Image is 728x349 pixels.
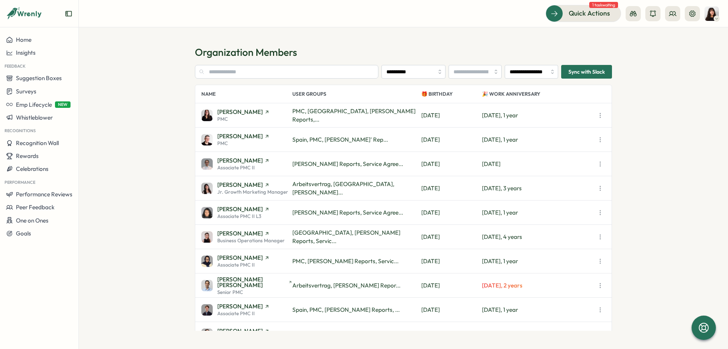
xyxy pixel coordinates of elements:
[217,303,263,309] span: [PERSON_NAME]
[201,328,213,340] img: Elena Ladushyna
[292,282,400,289] span: Arbeitsvertrag, [PERSON_NAME] Repor...
[201,231,292,243] a: Axi Molnar[PERSON_NAME]Business Operations Manager
[421,85,482,103] p: 🎁 Birthday
[482,281,595,290] p: [DATE], 2 years
[569,8,610,18] span: Quick Actions
[292,160,403,167] span: [PERSON_NAME] Reports, Service Agree...
[201,158,213,170] img: Amna Khattak
[217,214,261,219] span: Associate PMC II L3
[217,109,263,115] span: [PERSON_NAME]
[421,160,482,168] p: [DATE]
[292,257,399,265] span: PMC, [PERSON_NAME] Reports, Servic...
[16,36,31,43] span: Home
[217,262,255,267] span: Associate PMC II
[201,183,213,194] img: Andrea Lopez
[421,111,482,120] p: [DATE]
[421,330,482,338] p: [DATE]
[201,231,213,243] img: Axi Molnar
[421,306,482,314] p: [DATE]
[201,276,292,295] a: Deniz Basak Dogan[PERSON_NAME] [PERSON_NAME]Senior PMC
[421,184,482,193] p: [DATE]
[16,88,36,95] span: Surveys
[201,182,292,194] a: Andrea Lopez[PERSON_NAME]Jr. Growth Marketing Manager
[292,107,416,123] span: PMC, [GEOGRAPHIC_DATA], [PERSON_NAME] Reports,...
[292,306,400,313] span: Spain, PMC, [PERSON_NAME] Reports, ...
[16,49,36,56] span: Insights
[201,280,213,291] img: Deniz Basak Dogan
[482,160,595,168] p: [DATE]
[568,65,605,78] span: Sync with Slack
[201,303,292,316] a: Dionisio Arredondo[PERSON_NAME]Associate PMC II
[292,180,394,196] span: Arbeitsvertrag, [GEOGRAPHIC_DATA], [PERSON_NAME]...
[201,134,213,145] img: Almudena Bernardos
[16,74,62,82] span: Suggestion Boxes
[482,136,595,144] p: [DATE], 1 year
[482,233,595,241] p: [DATE], 4 years
[201,109,292,122] a: Adriana Fosca[PERSON_NAME]PMC
[217,206,263,212] span: [PERSON_NAME]
[561,65,612,79] button: Sync with Slack
[292,330,392,338] span: Arbeitsvertrag, [PERSON_NAME]'s R...
[201,328,292,341] a: Elena Ladushyna[PERSON_NAME]Operational Excellence Manager
[421,281,482,290] p: [DATE]
[65,10,72,17] button: Expand sidebar
[482,111,595,120] p: [DATE], 1 year
[16,152,39,159] span: Rewards
[482,330,595,338] p: [DATE], 2 years
[421,233,482,241] p: [DATE]
[201,256,213,267] img: Batool Fatima
[482,257,595,265] p: [DATE], 1 year
[201,110,213,121] img: Adriana Fosca
[217,311,255,316] span: Associate PMC II
[217,141,228,146] span: PMC
[217,255,263,261] span: [PERSON_NAME]
[195,46,612,59] h1: Organization Members
[589,2,618,8] span: 1 task waiting
[217,231,263,236] span: [PERSON_NAME]
[16,114,53,121] span: Whistleblower
[217,182,263,188] span: [PERSON_NAME]
[421,257,482,265] p: [DATE]
[482,184,595,193] p: [DATE], 3 years
[217,158,263,163] span: [PERSON_NAME]
[201,255,292,267] a: Batool Fatima[PERSON_NAME]Associate PMC II
[217,276,287,288] span: [PERSON_NAME] [PERSON_NAME]
[482,85,595,103] p: 🎉 Work Anniversary
[292,136,388,143] span: Spain, PMC, [PERSON_NAME]' Rep...
[217,133,263,139] span: [PERSON_NAME]
[482,208,595,217] p: [DATE], 1 year
[201,85,292,103] p: Name
[217,117,228,122] span: PMC
[16,101,52,108] span: Emp Lifecycle
[55,101,71,108] span: NEW
[16,230,31,237] span: Goals
[421,208,482,217] p: [DATE]
[16,191,72,198] span: Performance Reviews
[292,229,400,245] span: [GEOGRAPHIC_DATA], [PERSON_NAME] Reports, Servic...
[292,209,403,216] span: [PERSON_NAME] Reports, Service Agree...
[217,190,288,194] span: Jr. Growth Marketing Manager
[421,136,482,144] p: [DATE]
[217,165,255,170] span: Associate PMC II
[201,207,213,218] img: Angelina Costa
[292,85,421,103] p: User Groups
[16,217,49,224] span: One on Ones
[704,6,719,21] img: Kelly Rosa
[217,328,263,334] span: [PERSON_NAME]
[217,238,285,243] span: Business Operations Manager
[201,304,213,316] img: Dionisio Arredondo
[482,306,595,314] p: [DATE], 1 year
[201,158,292,170] a: Amna Khattak[PERSON_NAME]Associate PMC II
[16,139,59,147] span: Recognition Wall
[201,206,292,219] a: Angelina Costa[PERSON_NAME]Associate PMC II L3
[16,165,49,172] span: Celebrations
[201,133,292,146] a: Almudena Bernardos[PERSON_NAME]PMC
[16,204,55,211] span: Peer Feedback
[546,5,621,22] button: Quick Actions
[217,290,243,295] span: Senior PMC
